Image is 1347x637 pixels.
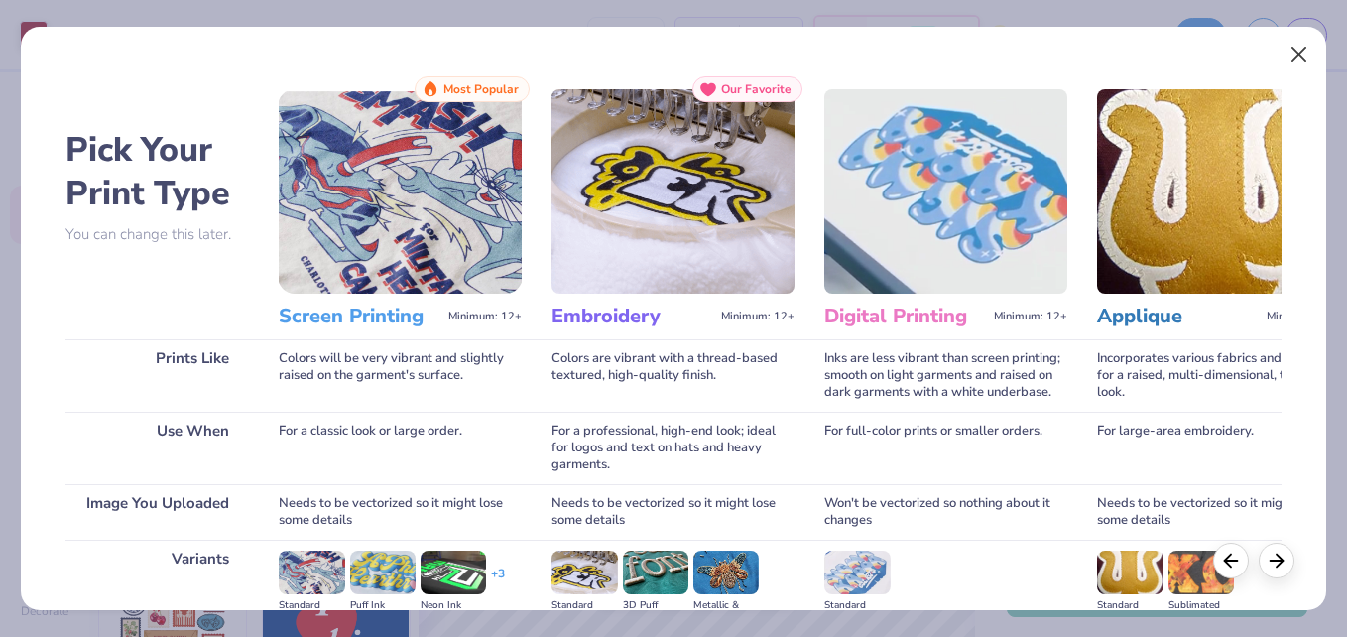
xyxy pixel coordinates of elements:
[824,412,1067,484] div: For full-color prints or smaller orders.
[551,484,795,540] div: Needs to be vectorized so it might lose some details
[721,310,795,323] span: Minimum: 12+
[1097,551,1163,594] img: Standard
[551,304,713,329] h3: Embroidery
[65,484,249,540] div: Image You Uploaded
[65,339,249,412] div: Prints Like
[350,597,416,614] div: Puff Ink
[279,597,344,614] div: Standard
[824,304,986,329] h3: Digital Printing
[279,412,522,484] div: For a classic look or large order.
[1097,339,1340,412] div: Incorporates various fabrics and threads for a raised, multi-dimensional, textured look.
[491,566,505,599] div: + 3
[65,226,249,243] p: You can change this later.
[623,597,688,614] div: 3D Puff
[421,551,486,594] img: Neon Ink
[65,128,249,215] h2: Pick Your Print Type
[551,412,795,484] div: For a professional, high-end look; ideal for logos and text on hats and heavy garments.
[1097,484,1340,540] div: Needs to be vectorized so it might lose some details
[448,310,522,323] span: Minimum: 12+
[1168,597,1234,614] div: Sublimated
[824,597,890,614] div: Standard
[279,89,522,294] img: Screen Printing
[279,484,522,540] div: Needs to be vectorized so it might lose some details
[1097,597,1163,614] div: Standard
[824,484,1067,540] div: Won't be vectorized so nothing about it changes
[279,551,344,594] img: Standard
[1168,551,1234,594] img: Sublimated
[994,310,1067,323] span: Minimum: 12+
[421,597,486,614] div: Neon Ink
[721,82,792,96] span: Our Favorite
[1280,36,1317,73] button: Close
[1097,304,1259,329] h3: Applique
[824,339,1067,412] div: Inks are less vibrant than screen printing; smooth on light garments and raised on dark garments ...
[1267,310,1340,323] span: Minimum: 12+
[623,551,688,594] img: 3D Puff
[279,304,440,329] h3: Screen Printing
[65,412,249,484] div: Use When
[1097,412,1340,484] div: For large-area embroidery.
[824,551,890,594] img: Standard
[443,82,519,96] span: Most Popular
[693,597,759,631] div: Metallic & Glitter
[279,339,522,412] div: Colors will be very vibrant and slightly raised on the garment's surface.
[693,551,759,594] img: Metallic & Glitter
[350,551,416,594] img: Puff Ink
[551,551,617,594] img: Standard
[824,89,1067,294] img: Digital Printing
[1097,89,1340,294] img: Applique
[551,339,795,412] div: Colors are vibrant with a thread-based textured, high-quality finish.
[551,89,795,294] img: Embroidery
[551,597,617,614] div: Standard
